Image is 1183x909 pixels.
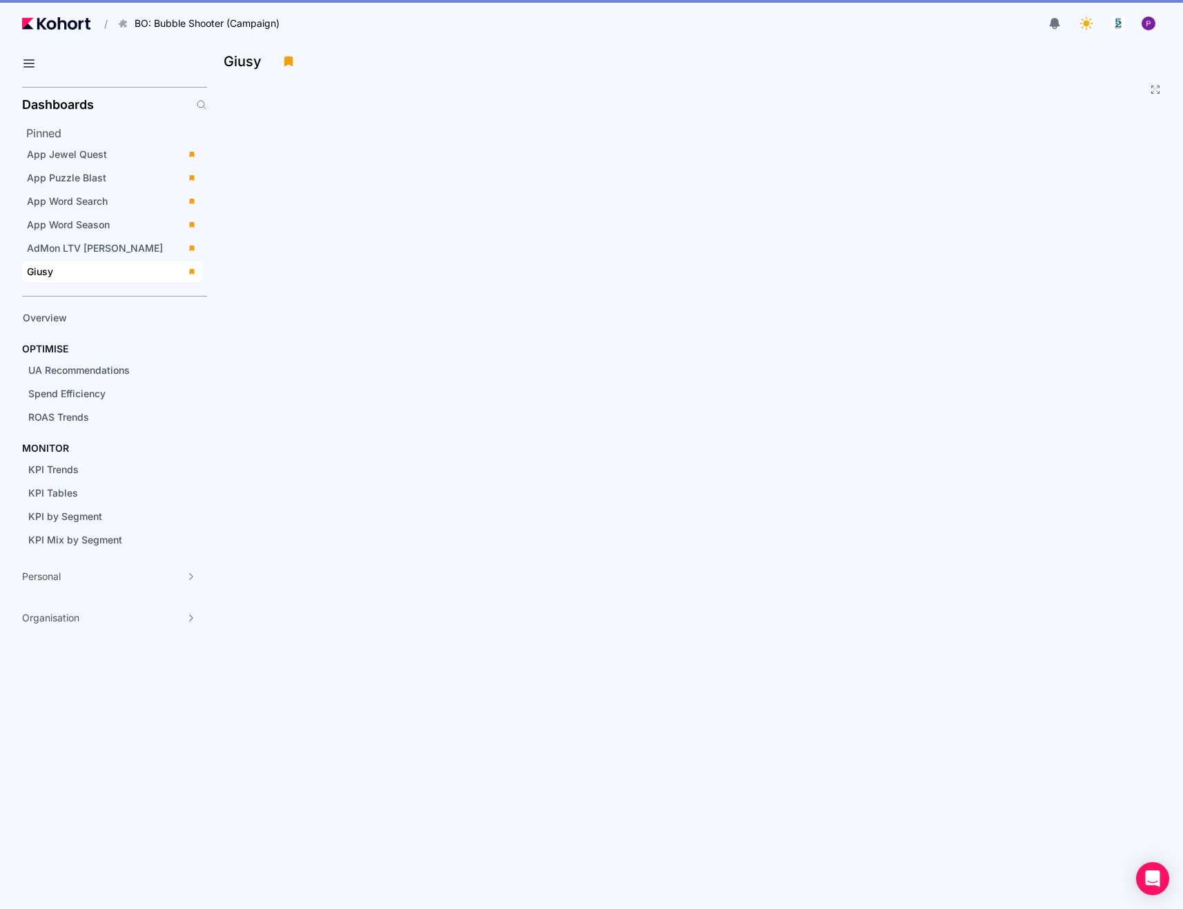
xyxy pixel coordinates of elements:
h4: OPTIMISE [22,342,68,356]
button: Fullscreen [1150,84,1161,95]
span: App Word Season [27,219,110,230]
div: Open Intercom Messenger [1136,862,1169,895]
span: UA Recommendations [28,364,130,376]
span: Giusy [27,266,53,277]
span: Overview [23,312,67,323]
a: KPI Mix by Segment [23,530,184,550]
button: BO: Bubble Shooter (Campaign) [110,12,294,35]
a: UA Recommendations [23,360,184,381]
span: Personal [22,570,61,583]
img: Kohort logo [22,17,90,30]
span: KPI Mix by Segment [28,534,122,546]
a: KPI Trends [23,459,184,480]
a: ROAS Trends [23,407,184,428]
span: KPI Tables [28,487,78,499]
span: App Jewel Quest [27,148,107,160]
h2: Dashboards [22,99,94,111]
a: KPI by Segment [23,506,184,527]
a: App Puzzle Blast [22,168,203,188]
span: ROAS Trends [28,411,89,423]
a: App Word Season [22,214,203,235]
span: KPI Trends [28,463,79,475]
a: Overview [18,308,184,328]
a: Giusy [22,261,203,282]
span: App Word Search [27,195,108,207]
img: logo_logo_images_1_20240607072359498299_20240828135028712857.jpeg [1111,17,1125,30]
a: Spend Efficiency [23,383,184,404]
a: App Jewel Quest [22,144,203,165]
span: AdMon LTV [PERSON_NAME] [27,242,163,254]
span: / [93,17,108,31]
h3: Giusy [224,54,270,68]
span: KPI by Segment [28,510,102,522]
span: Organisation [22,611,79,625]
h2: Pinned [26,125,207,141]
h4: MONITOR [22,441,69,455]
span: App Puzzle Blast [27,172,106,183]
a: App Word Search [22,191,203,212]
a: AdMon LTV [PERSON_NAME] [22,238,203,259]
span: Spend Efficiency [28,388,106,399]
span: BO: Bubble Shooter (Campaign) [135,17,280,30]
a: KPI Tables [23,483,184,503]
